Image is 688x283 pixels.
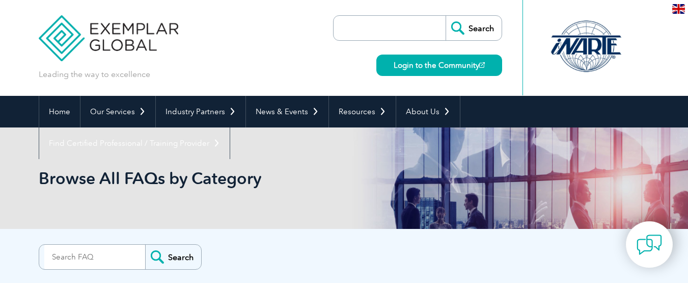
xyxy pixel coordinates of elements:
a: Industry Partners [156,96,245,127]
input: Search [145,245,201,269]
img: contact-chat.png [637,232,662,258]
a: News & Events [246,96,328,127]
h1: Browse All FAQs by Category [39,168,430,188]
p: Leading the way to excellence [39,69,150,80]
a: Our Services [80,96,155,127]
a: About Us [396,96,460,127]
img: open_square.png [479,62,485,68]
a: Resources [329,96,396,127]
img: en [672,4,685,14]
a: Login to the Community [376,55,502,76]
a: Home [39,96,80,127]
input: Search [446,16,502,40]
input: Search FAQ [44,245,145,269]
a: Find Certified Professional / Training Provider [39,127,230,159]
